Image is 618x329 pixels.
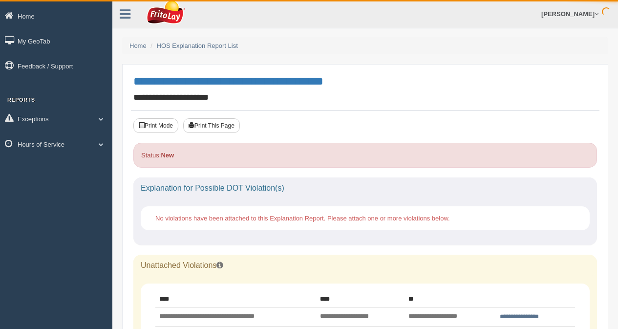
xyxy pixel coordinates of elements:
[133,118,178,133] button: Print Mode
[183,118,240,133] button: Print This Page
[155,215,450,222] span: No violations have been attached to this Explanation Report. Please attach one or more violations...
[133,255,597,276] div: Unattached Violations
[129,42,147,49] a: Home
[133,177,597,199] div: Explanation for Possible DOT Violation(s)
[161,152,174,159] strong: New
[157,42,238,49] a: HOS Explanation Report List
[133,143,597,168] div: Status:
